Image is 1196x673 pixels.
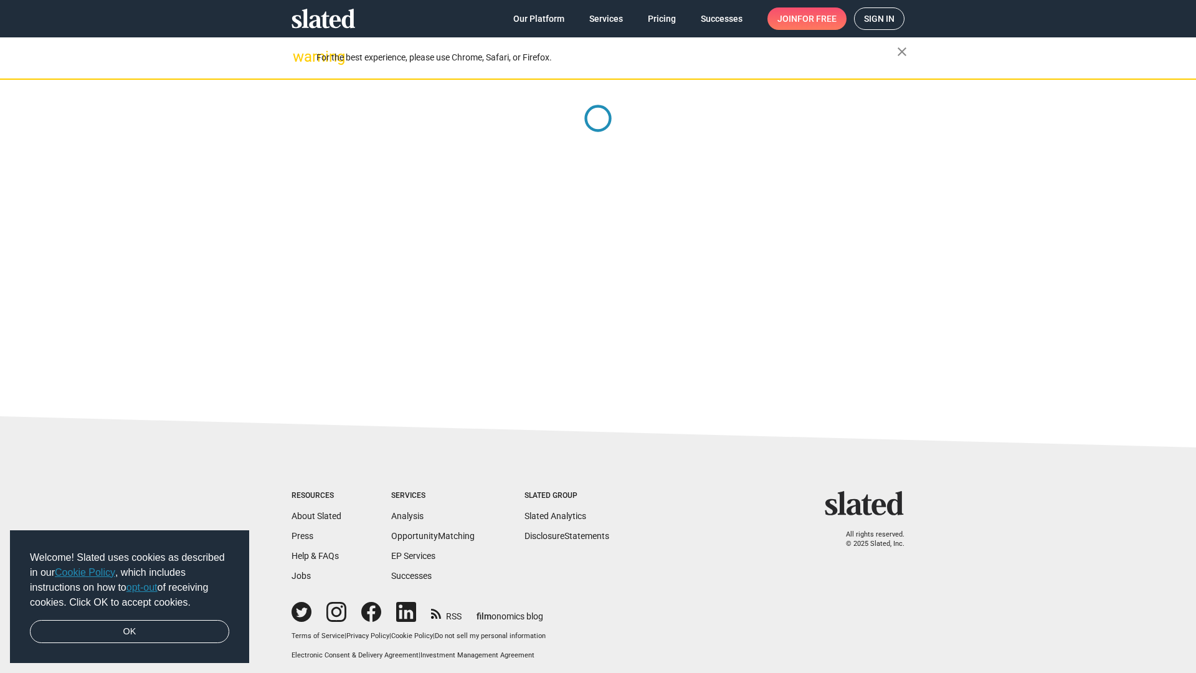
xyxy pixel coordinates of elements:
[391,491,475,501] div: Services
[292,551,339,561] a: Help & FAQs
[30,550,229,610] span: Welcome! Slated uses cookies as described in our , which includes instructions on how to of recei...
[55,567,115,578] a: Cookie Policy
[524,511,586,521] a: Slated Analytics
[126,582,158,593] a: opt-out
[431,603,462,623] a: RSS
[579,7,633,30] a: Services
[589,7,623,30] span: Services
[701,7,743,30] span: Successes
[691,7,752,30] a: Successes
[344,632,346,640] span: |
[391,531,475,541] a: OpportunityMatching
[293,49,308,64] mat-icon: warning
[420,651,534,659] a: Investment Management Agreement
[797,7,837,30] span: for free
[477,601,543,623] a: filmonomics blog
[292,511,341,521] a: About Slated
[292,491,341,501] div: Resources
[833,530,904,548] p: All rights reserved. © 2025 Slated, Inc.
[316,49,897,66] div: For the best experience, please use Chrome, Safari, or Firefox.
[638,7,686,30] a: Pricing
[389,632,391,640] span: |
[524,531,609,541] a: DisclosureStatements
[477,611,491,621] span: film
[292,571,311,581] a: Jobs
[346,632,389,640] a: Privacy Policy
[503,7,574,30] a: Our Platform
[391,632,433,640] a: Cookie Policy
[30,620,229,644] a: dismiss cookie message
[435,632,546,641] button: Do not sell my personal information
[433,632,435,640] span: |
[895,44,909,59] mat-icon: close
[854,7,904,30] a: Sign in
[391,571,432,581] a: Successes
[391,511,424,521] a: Analysis
[513,7,564,30] span: Our Platform
[292,632,344,640] a: Terms of Service
[864,8,895,29] span: Sign in
[10,530,249,664] div: cookieconsent
[292,531,313,541] a: Press
[648,7,676,30] span: Pricing
[292,651,419,659] a: Electronic Consent & Delivery Agreement
[777,7,837,30] span: Join
[767,7,847,30] a: Joinfor free
[419,651,420,659] span: |
[391,551,435,561] a: EP Services
[524,491,609,501] div: Slated Group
